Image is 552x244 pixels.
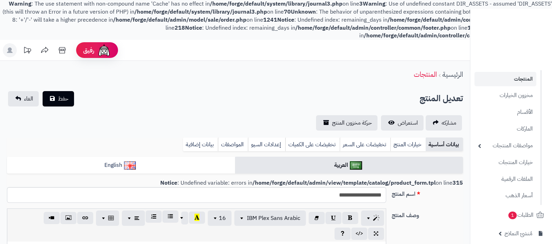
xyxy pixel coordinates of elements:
[219,214,226,222] span: 16
[508,38,533,48] span: لوحة التحكم
[285,138,340,151] a: تخفيضات على الكميات
[468,24,478,32] b: 133
[388,16,546,24] b: /home/forge/default/admin/controller/common/header.php
[247,214,300,222] span: IBM Plex Sans Arabic
[442,119,456,127] span: مشاركه
[134,8,267,16] b: /home/forge/default/system/library/journal3.php
[235,157,463,174] a: العربية
[508,210,533,220] span: الطلبات
[185,24,202,32] b: Notice
[381,115,424,131] a: استعراض
[124,161,136,170] img: English
[183,138,218,151] a: بيانات إضافية
[350,161,362,170] img: العربية
[389,187,466,198] label: اسم المنتج
[414,69,437,80] a: المنتجات
[452,179,463,187] b: 315
[248,138,285,151] a: إعدادات السيو
[234,210,306,226] button: IBM Plex Sans Arabic
[83,46,94,54] span: رفيق
[474,172,536,187] a: الملفات الرقمية
[474,72,536,86] a: المنتجات
[420,91,463,106] h2: تعديل المنتج
[364,31,521,40] b: /home/forge/default/admin/controller/catalog/product.php
[295,24,451,32] b: /home/forge/default/admin/controller/common/footer.php
[218,138,248,151] a: المواصفات
[390,138,426,151] a: خيارات المنتج
[389,208,466,220] label: وصف المنتج
[474,88,536,103] a: مخزون الخيارات
[332,119,372,127] span: حركة مخزون المنتج
[442,69,463,80] a: الرئيسية
[340,138,390,151] a: تخفيضات على السعر
[284,8,291,16] b: 70
[113,16,246,24] b: /home/forge/default/admin/model/sale/order.php
[474,155,536,170] a: خيارات المنتجات
[474,138,536,153] a: مواصفات المنتجات
[252,179,436,187] b: /home/forge/default/admin/view/template/catalog/product_form.tpl
[97,43,111,57] img: ai-face.png
[474,188,536,203] a: أسعار الذهب
[160,179,177,187] b: Notice
[263,16,277,24] b: 1241
[277,16,294,24] b: Notice
[426,138,463,151] a: بيانات أساسية
[474,105,536,120] a: الأقسام
[7,157,235,174] a: English
[24,95,33,103] span: الغاء
[43,91,74,106] button: حفظ
[8,91,39,106] a: الغاء
[58,95,68,103] span: حفظ
[474,35,548,52] a: لوحة التحكم
[291,8,316,16] b: Unknown
[398,119,418,127] span: استعراض
[508,212,517,219] span: 1
[316,115,377,131] a: حركة مخزون المنتج
[474,207,548,223] a: الطلبات1
[426,115,462,131] a: مشاركه
[474,121,536,136] a: الماركات
[19,43,36,57] a: تحديثات المنصة
[208,210,231,226] button: 16
[505,229,532,238] span: مُنشئ النماذج
[175,24,185,32] b: 218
